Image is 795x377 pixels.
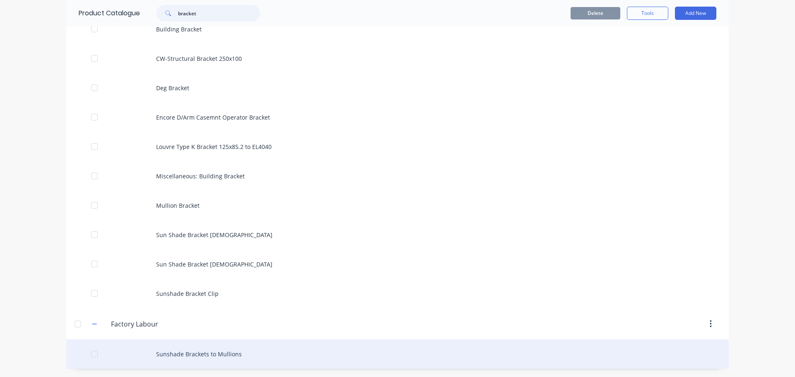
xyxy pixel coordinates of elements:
input: Enter category name [111,319,209,329]
div: Miscellaneous: Building Bracket [66,161,729,191]
button: Add New [675,7,716,20]
button: Tools [627,7,668,20]
div: CW-Structural Bracket 250x100 [66,44,729,73]
div: Sun Shade Bracket [DEMOGRAPHIC_DATA] [66,220,729,250]
input: Search... [178,5,260,22]
button: Delete [571,7,620,19]
div: Building Bracket [66,14,729,44]
div: Sunshade Bracket Clip [66,279,729,308]
div: Deg Bracket [66,73,729,103]
div: Sunshade Brackets to Mullions [66,339,729,369]
div: Mullion Bracket [66,191,729,220]
div: Encore D/Arm Casemnt Operator Bracket [66,103,729,132]
div: Sun Shade Bracket [DEMOGRAPHIC_DATA] [66,250,729,279]
div: Louvre Type K Bracket 125x85.2 to EL4040 [66,132,729,161]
